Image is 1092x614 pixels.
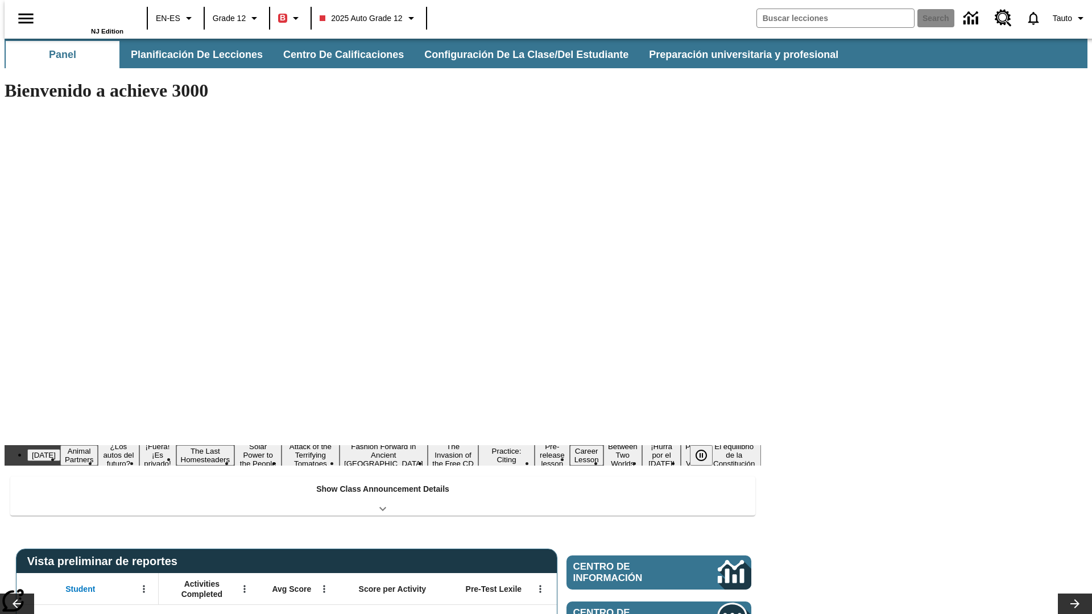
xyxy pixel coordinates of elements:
button: Slide 11 Pre-release lesson [535,441,570,470]
div: Portada [49,4,123,35]
button: Slide 16 El equilibrio de la Constitución [707,441,761,470]
a: Portada [49,5,123,28]
button: Pausar [690,445,713,466]
span: B [280,11,286,25]
span: Tauto [1053,13,1072,24]
a: Centro de información [957,3,988,34]
div: Show Class Announcement Details [10,476,755,516]
button: Language: EN-ES, Selecciona un idioma [151,8,200,28]
button: Abrir menú [135,580,152,598]
button: Carrusel de lecciones, seguir [1058,594,1092,614]
button: Slide 15 Point of View [681,441,707,470]
div: Subbarra de navegación [5,39,1087,68]
button: Preparación universitaria y profesional [640,41,847,68]
h1: Bienvenido a achieve 3000 [5,80,761,101]
a: Centro de información [566,555,751,590]
button: Slide 10 Mixed Practice: Citing Evidence [478,437,535,474]
span: 2025 Auto Grade 12 [320,13,402,24]
button: Centro de calificaciones [274,41,413,68]
span: Activities Completed [164,579,239,599]
span: Pre-Test Lexile [466,584,522,594]
button: Slide 9 The Invasion of the Free CD [428,441,478,470]
span: Score per Activity [359,584,427,594]
div: Subbarra de navegación [5,41,849,68]
button: Slide 2 Animal Partners [60,445,98,466]
button: Planificación de lecciones [122,41,272,68]
input: search field [757,9,914,27]
button: Abrir el menú lateral [9,2,43,35]
button: Slide 1 Día del Trabajo [27,449,60,461]
button: Slide 5 The Last Homesteaders [176,445,235,466]
button: Slide 6 Solar Power to the People [234,441,282,470]
button: Slide 7 Attack of the Terrifying Tomatoes [282,441,339,470]
span: Grade 12 [213,13,246,24]
button: Slide 4 ¡Fuera! ¡Es privado! [139,441,176,470]
span: Vista preliminar de reportes [27,555,183,568]
button: Class: 2025 Auto Grade 12, Selecciona una clase [315,8,422,28]
button: Perfil/Configuración [1048,8,1092,28]
button: Slide 13 Between Two Worlds [603,441,642,470]
button: Slide 3 ¿Los autos del futuro? [98,441,139,470]
div: Pausar [690,445,724,466]
button: Grado: Grade 12, Elige un grado [208,8,266,28]
button: Abrir menú [316,580,333,598]
span: Avg Score [272,584,311,594]
button: Abrir menú [532,580,549,598]
span: EN-ES [156,13,180,24]
a: Notificaciones [1019,3,1048,33]
button: Panel [6,41,119,68]
span: Centro de información [573,561,680,584]
button: Boost El color de la clase es rojo. Cambiar el color de la clase. [274,8,307,28]
p: Show Class Announcement Details [316,483,449,495]
button: Configuración de la clase/del estudiante [415,41,638,68]
a: Centro de recursos, Se abrirá en una pestaña nueva. [988,3,1019,34]
span: Student [65,584,95,594]
button: Slide 14 ¡Hurra por el Día de la Constitución! [642,441,681,470]
button: Slide 8 Fashion Forward in Ancient Rome [340,441,428,470]
span: NJ Edition [91,28,123,35]
button: Slide 12 Career Lesson [570,445,603,466]
button: Abrir menú [236,580,253,598]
